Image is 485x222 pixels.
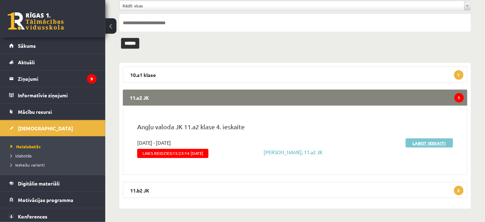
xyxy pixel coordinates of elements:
[18,213,47,220] span: Konferences
[18,59,35,65] span: Aktuāli
[11,143,98,150] a: Neizlabotās
[137,139,171,146] span: [DATE] - [DATE]
[11,144,41,149] span: Neizlabotās
[454,93,464,103] span: 1
[18,71,97,87] legend: Ziņojumi
[18,180,60,187] span: Digitālie materiāli
[120,1,471,10] a: Rādīt visas
[8,12,64,30] a: Rīgas 1. Tālmācības vidusskola
[9,192,97,208] a: Motivācijas programma
[18,87,97,103] legend: Informatīvie ziņojumi
[454,186,464,195] span: 3
[9,87,97,103] a: Informatīvie ziņojumi
[123,66,467,83] legend: 10.a1 klase
[173,151,203,156] span: 15:23:14 [DATE]
[137,122,453,135] p: Angļu valoda JK 11.a2 klase 4. ieskaite
[9,38,97,54] a: Sākums
[9,104,97,120] a: Mācību resursi
[9,175,97,191] a: Digitālie materiāli
[123,90,467,106] legend: 11.a2 JK
[9,71,97,87] a: Ziņojumi9
[9,120,97,136] a: [DEMOGRAPHIC_DATA]
[264,149,323,155] a: [PERSON_NAME], 11.a2 JK
[11,162,45,168] span: Ieskaišu varianti
[11,162,98,168] a: Ieskaišu varianti
[454,70,464,80] span: 1
[87,74,97,84] i: 9
[123,182,467,198] legend: 11.b2 JK
[137,149,208,158] span: Laiks beidzies:
[406,138,453,148] a: Labot ieskaiti
[9,54,97,70] a: Aktuāli
[11,153,32,158] span: Izlabotās
[18,109,52,115] span: Mācību resursi
[11,152,98,159] a: Izlabotās
[122,1,461,10] span: Rādīt visas
[18,197,73,203] span: Motivācijas programma
[18,125,73,131] span: [DEMOGRAPHIC_DATA]
[18,43,36,49] span: Sākums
